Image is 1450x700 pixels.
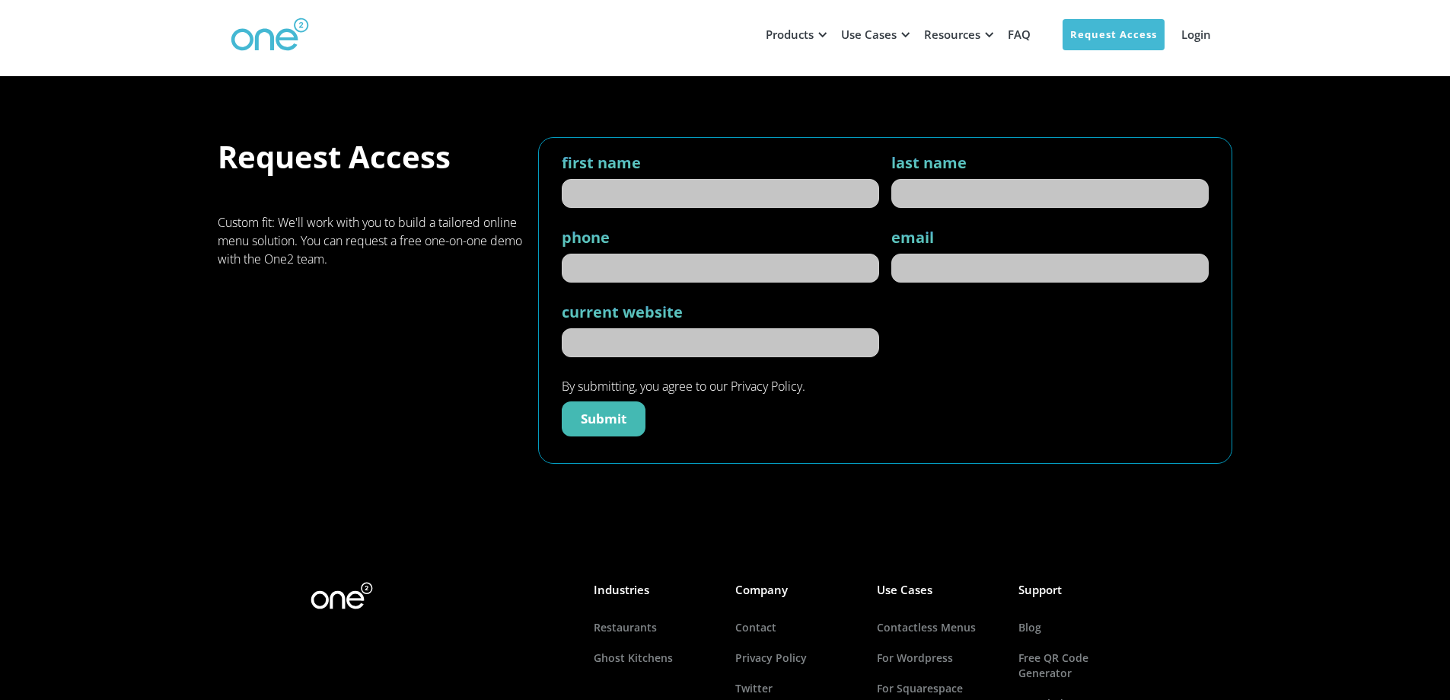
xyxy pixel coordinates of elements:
label: current website [562,302,683,322]
a: Ghost Kitchens [594,643,715,673]
div: Products [766,27,814,42]
input: Submit [562,401,645,436]
img: One2 Logo2 [311,582,373,609]
div: Request Access [1070,27,1157,43]
label: first name [562,153,641,173]
a: Privacy Policy [735,643,857,673]
h5: Industries [594,582,715,597]
a: Request Access [1063,19,1165,50]
label: phone [562,228,610,248]
h5: Support [1018,582,1140,597]
h5: Use Cases [877,582,999,597]
h2: Request Access [218,137,526,177]
h5: Company [735,582,857,597]
a: Contactless Menus [877,612,999,643]
a: Blog [1018,612,1140,643]
label: email [891,228,934,248]
a: Login [1172,11,1220,57]
div: Use Cases [841,27,897,42]
a: Contact [735,612,857,643]
a: Restaurants [594,612,715,643]
div: By submitting, you agree to our Privacy Policy. [562,377,805,395]
a: Free QR Code Generator [1018,643,1140,689]
div: Custom fit: We'll work with you to build a tailored online menu solution. You can request a free ... [218,213,526,268]
a: For Wordpress [877,643,999,673]
a: FAQ [999,11,1040,57]
div: Resources [924,27,980,42]
label: last name [891,153,967,173]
